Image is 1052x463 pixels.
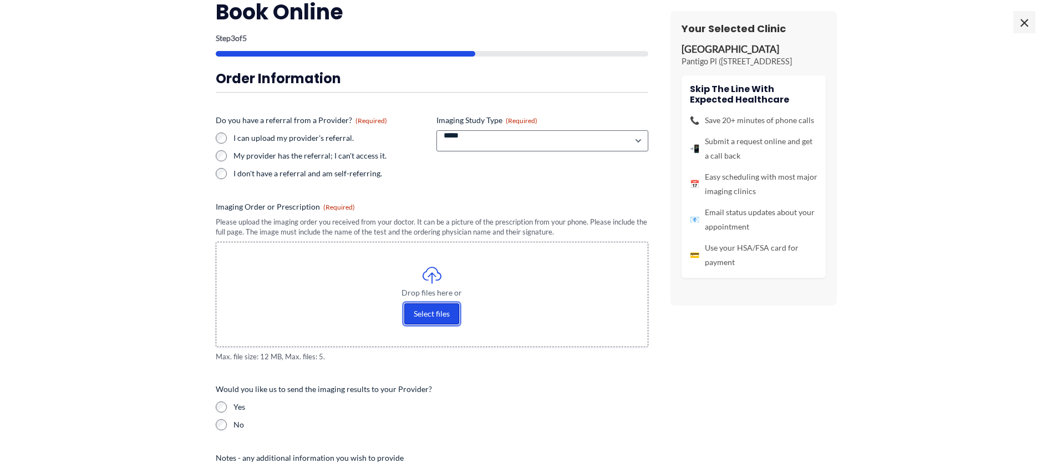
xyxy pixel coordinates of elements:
[690,177,699,191] span: 📅
[690,134,817,163] li: Submit a request online and get a call back
[323,203,355,211] span: (Required)
[682,43,826,56] p: [GEOGRAPHIC_DATA]
[690,205,817,234] li: Email status updates about your appointment
[233,150,428,161] label: My provider has the referral; I can't access it.
[216,217,648,237] div: Please upload the imaging order you received from your doctor. It can be a picture of the prescri...
[216,201,648,212] label: Imaging Order or Prescription
[404,303,459,324] button: select files, imaging order or prescription(required)
[238,289,626,297] span: Drop files here or
[233,419,648,430] label: No
[1013,11,1035,33] span: ×
[216,70,648,87] h3: Order Information
[506,116,537,125] span: (Required)
[242,33,247,43] span: 5
[690,141,699,156] span: 📲
[355,116,387,125] span: (Required)
[436,115,648,126] label: Imaging Study Type
[690,212,699,227] span: 📧
[682,56,826,67] p: Pantigo Pl ([STREET_ADDRESS]
[233,168,428,179] label: I don't have a referral and am self-referring.
[690,248,699,262] span: 💳
[231,33,235,43] span: 3
[233,401,648,413] label: Yes
[682,22,826,35] h3: Your Selected Clinic
[690,241,817,269] li: Use your HSA/FSA card for payment
[233,133,428,144] label: I can upload my provider's referral.
[690,84,817,105] h4: Skip the line with Expected Healthcare
[690,170,817,199] li: Easy scheduling with most major imaging clinics
[690,113,699,128] span: 📞
[216,115,387,126] legend: Do you have a referral from a Provider?
[216,34,648,42] p: Step of
[216,352,648,362] span: Max. file size: 12 MB, Max. files: 5.
[216,384,432,395] legend: Would you like us to send the imaging results to your Provider?
[690,113,817,128] li: Save 20+ minutes of phone calls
